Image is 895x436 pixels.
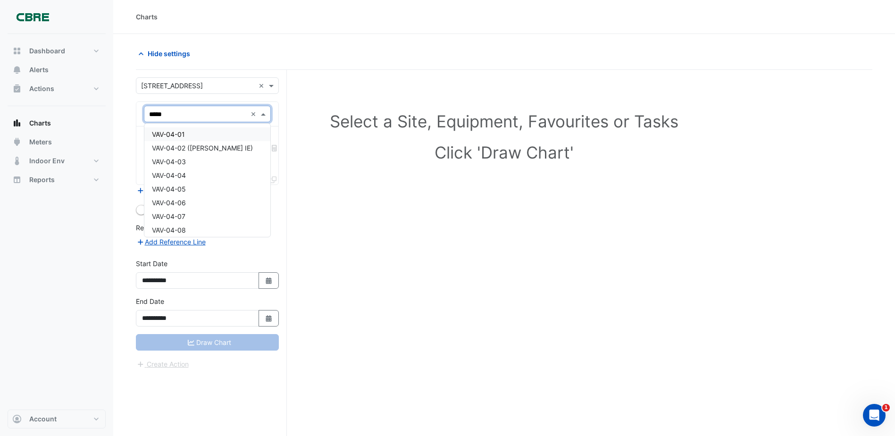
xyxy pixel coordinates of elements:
span: Alerts [29,65,49,75]
span: Charts [29,118,51,128]
iframe: Intercom live chat [863,404,886,427]
button: Reports [8,170,106,189]
span: VAV-04-06 [152,199,186,207]
button: Actions [8,79,106,98]
button: Dashboard [8,42,106,60]
span: Clone Favourites and Tasks from this Equipment to other Equipment [270,176,276,184]
button: Indoor Env [8,151,106,170]
app-icon: Indoor Env [12,156,22,166]
label: Start Date [136,259,167,268]
span: Actions [29,84,54,93]
span: Clear [251,109,259,119]
label: End Date [136,296,164,306]
span: Reports [29,175,55,184]
button: Alerts [8,60,106,79]
span: VAV-04-02 ([PERSON_NAME] IE) [152,144,253,152]
span: VAV-04-04 [152,171,186,179]
span: VAV-04-01 [152,130,185,138]
span: VAV-04-08 [152,226,186,234]
label: Reference Lines [136,223,185,233]
span: Meters [29,137,52,147]
button: Add Equipment [136,185,193,196]
img: Company Logo [11,8,54,26]
fa-icon: Select Date [265,277,273,285]
span: VAV-04-05 [152,185,186,193]
span: VAV-04-03 [152,158,186,166]
div: Charts [136,12,158,22]
button: Hide settings [136,45,196,62]
button: Account [8,410,106,428]
button: Charts [8,114,106,133]
h1: Click 'Draw Chart' [157,143,852,162]
span: Hide settings [148,49,190,59]
app-icon: Actions [12,84,22,93]
span: Clear [259,81,267,91]
h1: Select a Site, Equipment, Favourites or Tasks [157,111,852,131]
app-escalated-ticket-create-button: Please correct errors first [136,359,189,367]
app-icon: Meters [12,137,22,147]
app-icon: Dashboard [12,46,22,56]
span: VAV-04-07 [152,212,185,220]
app-icon: Charts [12,118,22,128]
ng-dropdown-panel: Options list [144,123,271,237]
app-icon: Alerts [12,65,22,75]
span: 1 [882,404,890,411]
span: Dashboard [29,46,65,56]
app-icon: Reports [12,175,22,184]
fa-icon: Select Date [265,314,273,322]
span: Account [29,414,57,424]
button: Add Reference Line [136,236,206,247]
button: Meters [8,133,106,151]
span: Indoor Env [29,156,65,166]
span: Choose Function [270,144,279,152]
